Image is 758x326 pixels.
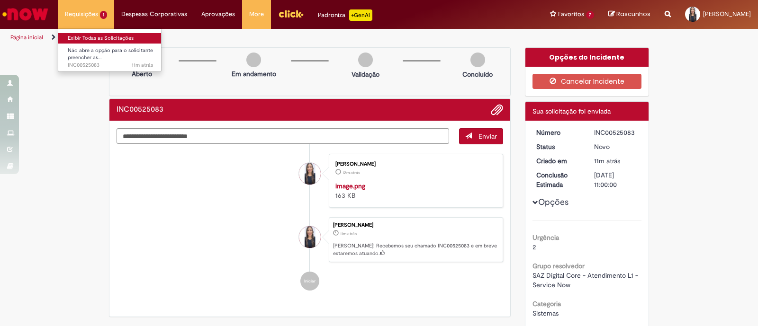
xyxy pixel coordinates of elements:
[68,47,153,62] span: Não abre a opção para o solicitante preencher as…
[594,157,620,165] span: 11m atrás
[333,222,498,228] div: [PERSON_NAME]
[529,156,587,166] dt: Criado em
[335,161,493,167] div: [PERSON_NAME]
[532,309,559,317] span: Sistemas
[594,170,638,189] div: [DATE] 11:00:00
[278,7,304,21] img: click_logo_yellow_360x200.png
[335,181,493,200] div: 163 KB
[335,182,365,190] a: image.png
[1,5,50,24] img: ServiceNow
[343,170,360,176] span: 12m atrás
[299,163,321,185] div: Nivea Borges Menezes
[470,53,485,67] img: img-circle-grey.png
[478,132,497,141] span: Enviar
[58,28,162,72] ul: Requisições
[532,271,640,289] span: SAZ Digital Core - Atendimento L1 - Service Now
[132,69,152,79] p: Aberto
[462,70,493,79] p: Concluído
[100,11,107,19] span: 1
[532,233,559,242] b: Urgência
[318,9,372,21] div: Padroniza
[529,128,587,137] dt: Número
[340,231,357,237] time: 30/09/2025 08:48:28
[68,62,153,69] span: INC00525083
[529,142,587,151] dt: Status
[532,74,642,89] button: Cancelar Incidente
[349,9,372,21] p: +GenAi
[65,9,98,19] span: Requisições
[525,48,649,67] div: Opções do Incidente
[340,231,357,237] span: 11m atrás
[608,10,650,19] a: Rascunhos
[594,128,638,137] div: INC00525083
[532,262,585,270] b: Grupo resolvedor
[586,11,594,19] span: 7
[117,128,449,144] textarea: Digite sua mensagem aqui...
[132,62,153,69] span: 11m atrás
[594,156,638,166] div: 30/09/2025 08:48:28
[117,144,503,300] ul: Histórico de tíquete
[352,70,379,79] p: Validação
[10,34,43,41] a: Página inicial
[358,53,373,67] img: img-circle-grey.png
[558,9,584,19] span: Favoritos
[491,104,503,116] button: Adicionar anexos
[232,69,276,79] p: Em andamento
[532,107,611,115] span: Sua solicitação foi enviada
[343,170,360,176] time: 30/09/2025 08:47:55
[333,242,498,257] p: [PERSON_NAME]! Recebemos seu chamado INC00525083 e em breve estaremos atuando.
[58,45,162,66] a: Aberto INC00525083 : Não abre a opção para o solicitante preencher as informações pendentes
[58,33,162,44] a: Exibir Todas as Solicitações
[703,10,751,18] span: [PERSON_NAME]
[117,217,503,263] li: Nivea Borges Menezes
[132,62,153,69] time: 30/09/2025 08:48:28
[299,226,321,248] div: Nivea Borges Menezes
[201,9,235,19] span: Aprovações
[532,243,536,251] span: 2
[594,142,638,151] div: Novo
[532,300,561,308] b: Categoria
[594,157,620,165] time: 30/09/2025 08:48:28
[121,9,187,19] span: Despesas Corporativas
[529,170,587,189] dt: Conclusão Estimada
[117,106,163,114] h2: INC00525083 Histórico de tíquete
[246,53,261,67] img: img-circle-grey.png
[7,29,498,46] ul: Trilhas de página
[249,9,264,19] span: More
[616,9,650,18] span: Rascunhos
[459,128,503,144] button: Enviar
